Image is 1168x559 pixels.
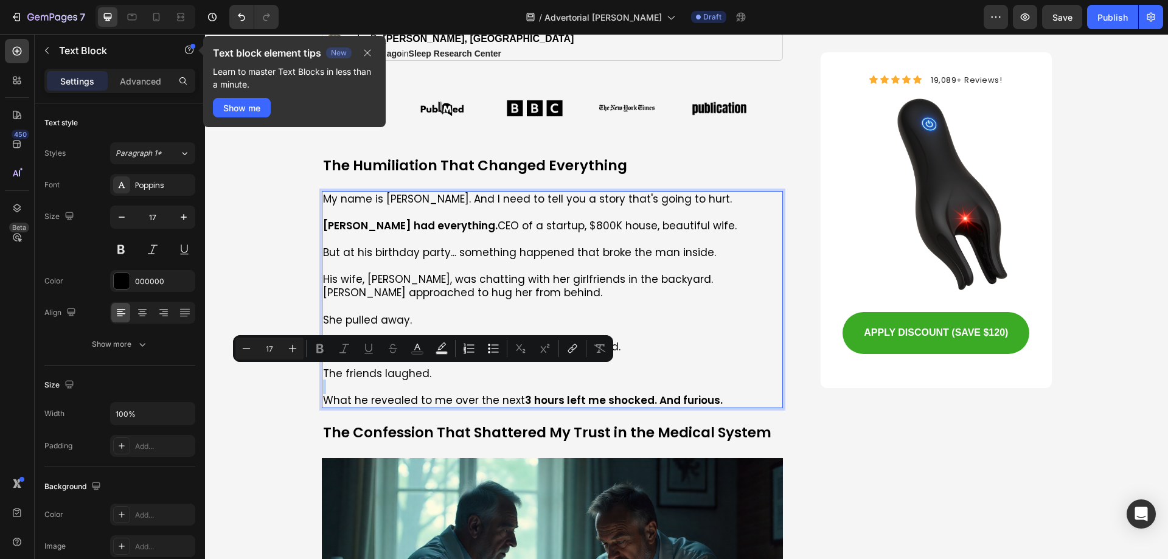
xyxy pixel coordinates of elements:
div: Styles [44,148,66,159]
div: Text style [44,117,78,128]
button: Show more [44,333,195,355]
p: Text Block [59,43,162,58]
span: Advertorial [PERSON_NAME] [544,11,662,24]
p: CEO of a startup, $800K house, beautiful wife. [118,185,577,198]
p: The friends laughed. [118,333,577,346]
img: gempages_581674181997888244-afb566f0-e8c8-47cb-9c79-e7b0ce0edb4d.png [626,54,836,263]
p: But at his birthday party... something happened that broke the man inside. [118,212,577,225]
div: Color [44,509,63,520]
p: Settings [60,75,94,88]
img: [object Object] [302,58,358,90]
button: <p>APPLY DISCOUNT (SAVE $120)</p> [638,278,824,320]
img: [object Object] [209,67,265,82]
span: Save [1052,12,1072,23]
div: Width [44,408,64,419]
button: Publish [1087,5,1138,29]
div: Size [44,209,77,225]
p: 7 [80,10,85,24]
div: Background [44,479,103,495]
div: Padding [44,440,72,451]
div: Add... [135,541,192,552]
strong: 39 min ago [153,15,197,24]
span: 19,089+ Reviews! [726,40,797,52]
div: Publish [1097,11,1128,24]
span: / [539,11,542,24]
span: Paragraph 1* [116,148,162,159]
div: Add... [135,441,192,452]
span: Draft [703,12,721,23]
button: Paragraph 1* [110,142,195,164]
strong: [PERSON_NAME] had everything. [118,184,293,199]
div: Align [44,305,78,321]
img: [object Object] [394,71,450,78]
div: Image [44,541,66,552]
iframe: Design area [205,34,1168,559]
p: What he revealed to me over the next [118,359,577,373]
div: Rich Text Editor. Editing area: main [117,122,579,142]
div: Undo/Redo [229,5,279,29]
div: Show more [92,338,148,350]
button: 7 [5,5,91,29]
p: in [153,14,369,25]
div: 450 [12,130,29,139]
div: Rich Text Editor. Editing area: main [117,157,579,375]
div: Add... [135,510,192,521]
div: Font [44,179,60,190]
strong: 3 hours left me shocked. And furious. [320,359,518,373]
p: The Humiliation That Changed Everything [118,123,577,141]
p: Advanced [120,75,161,88]
p: APPLY DISCOUNT (SAVE $120) [659,290,803,308]
div: Color [44,276,63,286]
div: Poppins [135,180,192,191]
img: Alt image [486,63,542,86]
p: She pulled away. [118,279,577,293]
p: His wife, [PERSON_NAME], was chatting with her girlfriends in the backyard. [PERSON_NAME] approac... [118,238,577,265]
div: Beta [9,223,29,232]
strong: Sleep Research Center [204,15,297,24]
div: Size [44,377,77,394]
button: Save [1042,5,1082,29]
div: 000000 [135,276,192,287]
div: Open Intercom Messenger [1127,499,1156,529]
p: The Confession That Shattered My Trust in the Medical System [118,390,577,408]
input: Auto [111,403,195,425]
p: My name is [PERSON_NAME]. And I need to tell you a story that's going to hurt. [118,158,577,172]
img: [object Object] [117,61,173,87]
p: "Not here, [PERSON_NAME]," she whispered, embarrassed. [118,306,577,319]
div: Editor contextual toolbar [233,335,613,362]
